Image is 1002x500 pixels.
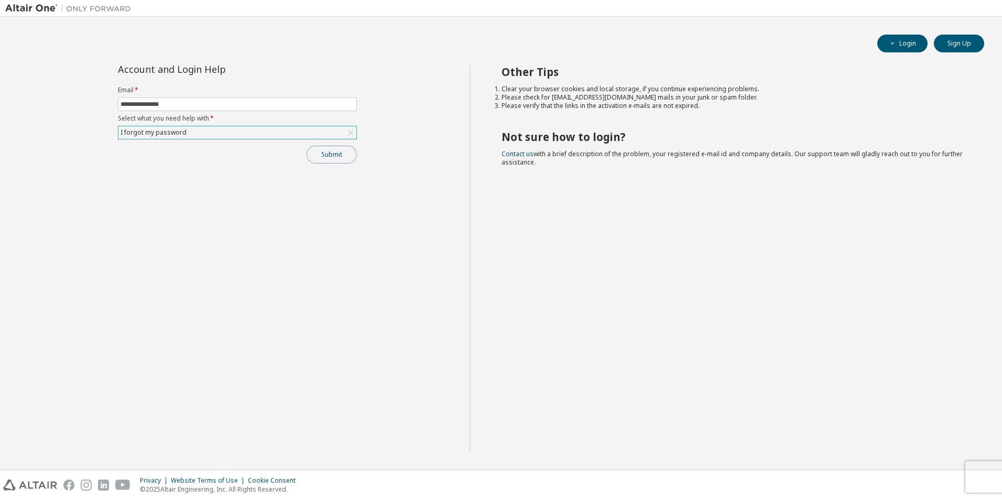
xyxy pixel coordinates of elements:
div: I forgot my password [118,126,356,139]
label: Email [118,86,357,94]
img: instagram.svg [81,480,92,491]
img: facebook.svg [63,480,74,491]
span: with a brief description of the problem, your registered e-mail id and company details. Our suppo... [502,149,963,167]
div: Website Terms of Use [171,476,248,485]
li: Clear your browser cookies and local storage, if you continue experiencing problems. [502,85,966,93]
img: altair_logo.svg [3,480,57,491]
div: I forgot my password [119,127,188,138]
img: youtube.svg [115,480,130,491]
div: Cookie Consent [248,476,302,485]
div: Account and Login Help [118,65,309,73]
img: linkedin.svg [98,480,109,491]
h2: Other Tips [502,65,966,79]
div: Privacy [140,476,171,485]
button: Login [877,35,928,52]
img: Altair One [5,3,136,14]
a: Contact us [502,149,533,158]
li: Please check for [EMAIL_ADDRESS][DOMAIN_NAME] mails in your junk or spam folder. [502,93,966,102]
button: Submit [307,146,357,164]
label: Select what you need help with [118,114,357,123]
li: Please verify that the links in the activation e-mails are not expired. [502,102,966,110]
button: Sign Up [934,35,984,52]
p: © 2025 Altair Engineering, Inc. All Rights Reserved. [140,485,302,494]
h2: Not sure how to login? [502,130,966,144]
